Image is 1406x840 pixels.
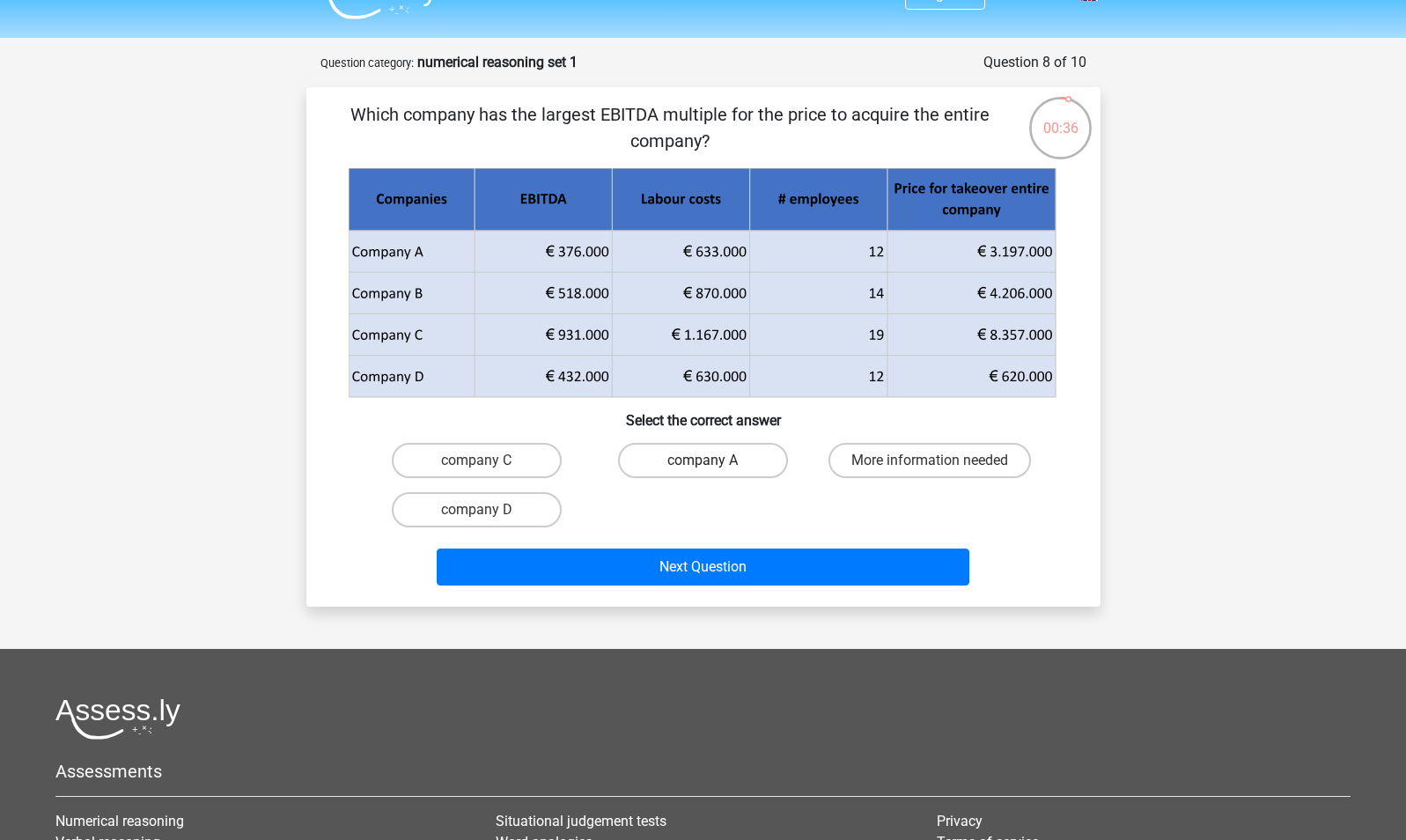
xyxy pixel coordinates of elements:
[618,443,788,478] label: company A
[320,56,414,70] small: Question category:
[983,52,1086,73] div: Question 8 of 10
[496,813,666,829] a: Situational judgement tests
[335,101,1006,154] p: Which company has the largest EBITDA multiple for the price to acquire the entire company?
[392,492,562,527] label: company D
[55,698,180,740] img: Assessly logo
[55,761,1351,782] h5: Assessments
[55,813,184,829] a: Numerical reasoning
[1027,95,1093,139] div: 00:36
[417,54,578,70] strong: numerical reasoning set 1
[392,443,562,478] label: company C
[437,549,969,586] button: Next Question
[335,398,1072,429] h6: Select the correct answer
[828,443,1031,478] label: More information needed
[937,813,983,829] a: Privacy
